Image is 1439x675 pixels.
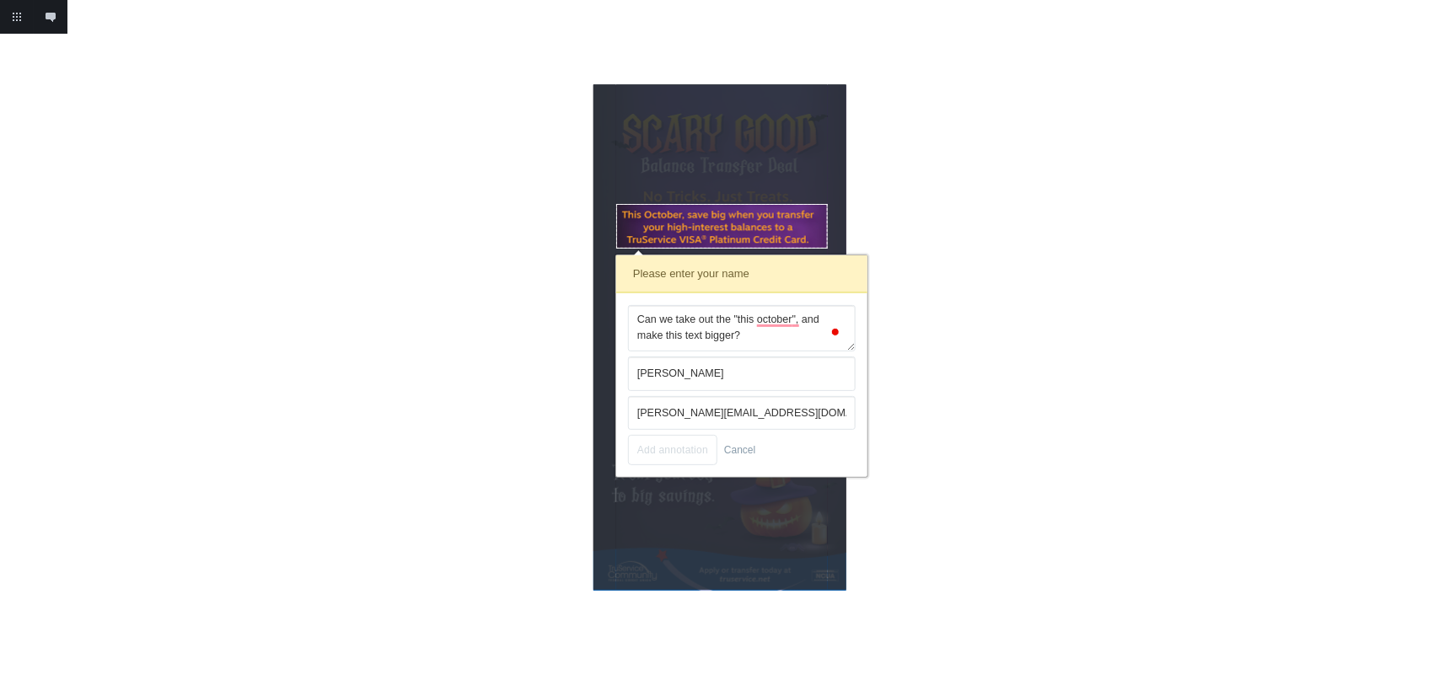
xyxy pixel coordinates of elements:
div: Please enter your name [616,255,867,293]
button: Add annotation [628,435,717,465]
textarea: To enrich screen reader interactions, please activate Accessibility in Grammarly extension settings [628,305,856,351]
input: Your email address [628,396,856,431]
a: Cancel [724,435,755,465]
input: Your name [628,356,856,391]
